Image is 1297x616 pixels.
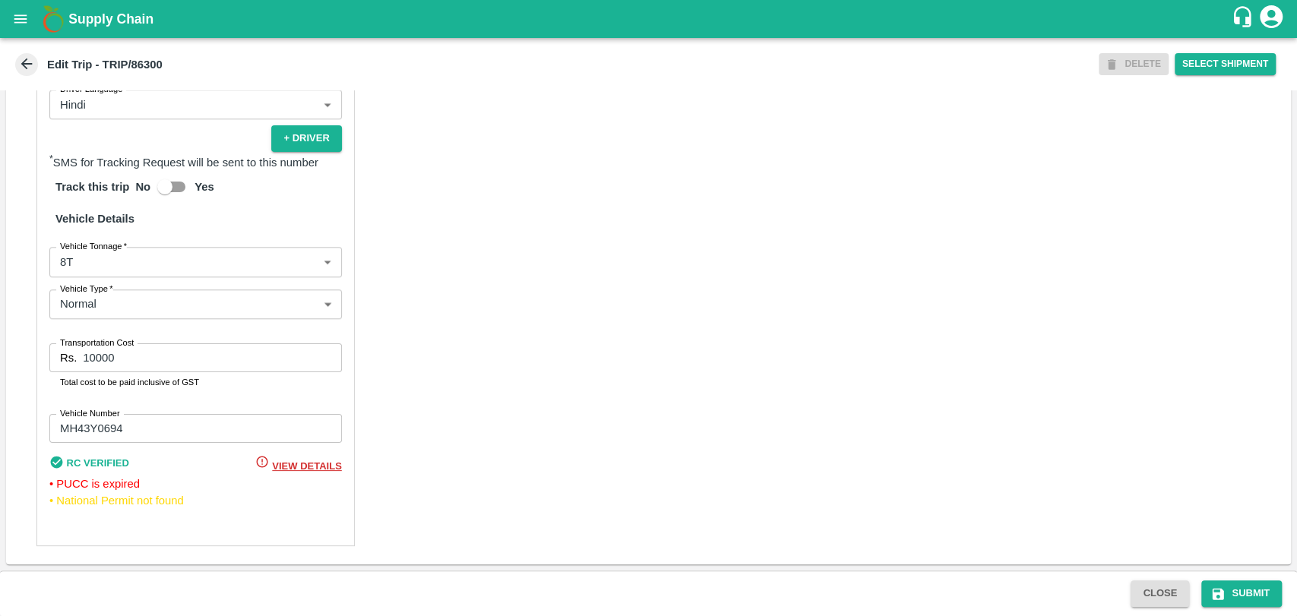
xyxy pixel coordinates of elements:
a: Supply Chain [68,8,1231,30]
img: logo [38,4,68,34]
p: Hindi [60,96,86,113]
label: Vehicle Number [60,407,120,419]
button: Submit [1201,580,1282,607]
b: Edit Trip - TRIP/86300 [47,58,163,71]
p: Rs. [60,349,77,366]
button: Close [1131,580,1189,607]
div: customer-support [1231,5,1257,33]
button: open drawer [3,2,38,36]
p: • PUCC is expired [49,475,342,492]
label: Transportation Cost [60,336,134,349]
h6: Track this trip [49,171,135,203]
b: Supply Chain [68,11,153,27]
input: Ex: TS07EX8889 [49,414,342,443]
p: SMS for Tracking Request will be sent to this number [49,152,342,171]
p: Total cost to be paid inclusive of GST [60,375,331,389]
strong: Vehicle Details [55,213,134,225]
b: RC Verified [67,457,129,469]
label: Vehicle Tonnage [60,240,127,252]
div: account of current user [1257,3,1285,35]
label: Vehicle Type [60,283,113,295]
span: View Details [272,460,341,472]
p: No [135,178,150,195]
b: Yes [195,181,214,193]
button: + Driver [271,125,341,152]
p: • National Permit not found [49,492,342,509]
button: Select Shipment [1175,53,1276,75]
p: 8T [60,254,73,270]
p: Normal [60,295,96,312]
